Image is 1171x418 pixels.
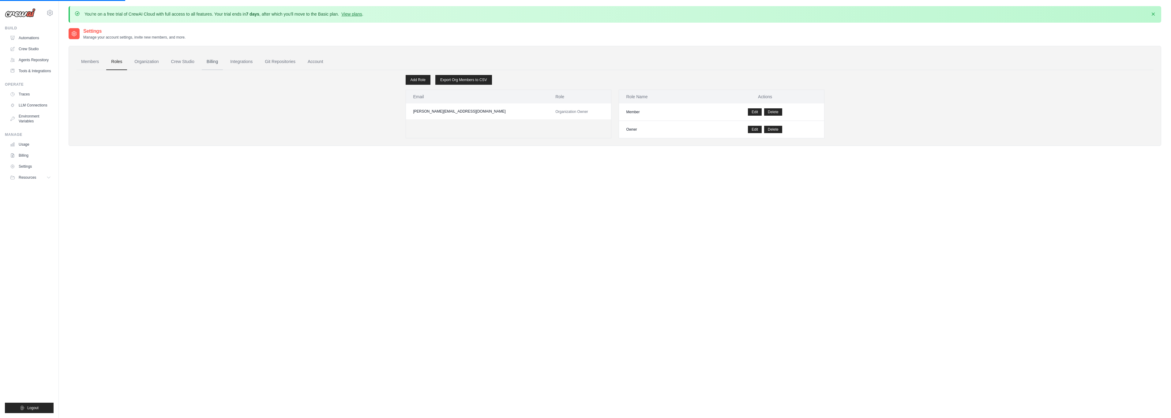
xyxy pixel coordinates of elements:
a: Members [76,54,104,70]
a: Environment Variables [7,111,54,126]
div: Operate [5,82,54,87]
a: Organization [129,54,163,70]
a: Crew Studio [7,44,54,54]
a: Export Org Members to CSV [435,75,492,85]
span: Logout [27,405,39,410]
a: Agents Repository [7,55,54,65]
a: Crew Studio [166,54,199,70]
a: LLM Connections [7,100,54,110]
td: [PERSON_NAME][EMAIL_ADDRESS][DOMAIN_NAME] [406,103,548,119]
p: Manage your account settings, invite new members, and more. [83,35,186,40]
button: Logout [5,403,54,413]
a: Edit [748,126,762,133]
a: View plans [341,12,362,17]
a: Tools & Integrations [7,66,54,76]
a: Settings [7,162,54,171]
div: Manage [5,132,54,137]
a: Edit [748,108,762,116]
span: Organization Owner [555,110,588,114]
a: Billing [202,54,223,70]
button: Delete [764,108,782,116]
strong: 7 days [246,12,259,17]
div: Build [5,26,54,31]
a: Git Repositories [260,54,300,70]
a: Integrations [225,54,257,70]
a: Usage [7,140,54,149]
button: Resources [7,173,54,182]
th: Role Name [619,90,706,103]
a: Add Role [406,75,430,85]
th: Actions [706,90,824,103]
p: You're on a free trial of CrewAI Cloud with full access to all features. Your trial ends in , aft... [84,11,363,17]
th: Role [548,90,611,103]
td: Member [619,103,706,121]
a: Traces [7,89,54,99]
a: Automations [7,33,54,43]
h2: Settings [83,28,186,35]
th: Email [406,90,548,103]
img: Logo [5,8,36,17]
a: Roles [106,54,127,70]
a: Billing [7,151,54,160]
td: Owner [619,121,706,138]
button: Delete [764,126,782,133]
span: Resources [19,175,36,180]
a: Account [303,54,328,70]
